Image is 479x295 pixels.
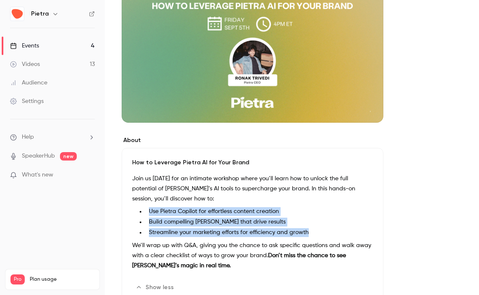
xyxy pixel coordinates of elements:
div: Audience [10,79,47,87]
li: Use Pietra Copilot for effortless content creation [146,207,373,216]
span: Pro [10,274,25,284]
span: Help [22,133,34,142]
a: SpeakerHub [22,152,55,161]
span: new [60,152,77,161]
h6: Pietra [31,10,49,18]
div: Videos [10,60,40,68]
p: Join us [DATE] for an intimate workshop where you’ll learn how to unlock the full potential of [P... [132,174,373,204]
li: Streamline your marketing efforts for efficiency and growth [146,228,373,237]
p: How to Leverage Pietra AI for Your Brand [132,158,373,167]
div: Events [10,42,39,50]
p: We’ll wrap up with Q&A, giving you the chance to ask specific questions and walk away with a clea... [132,240,373,271]
li: help-dropdown-opener [10,133,95,142]
div: Settings [10,97,44,105]
button: Show less [132,281,179,294]
span: Plan usage [30,276,94,283]
span: What's new [22,171,53,179]
li: Build compelling [PERSON_NAME] that drive results [146,218,373,227]
iframe: Noticeable Trigger [85,171,95,179]
label: About [122,136,383,145]
img: Pietra [10,7,24,21]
